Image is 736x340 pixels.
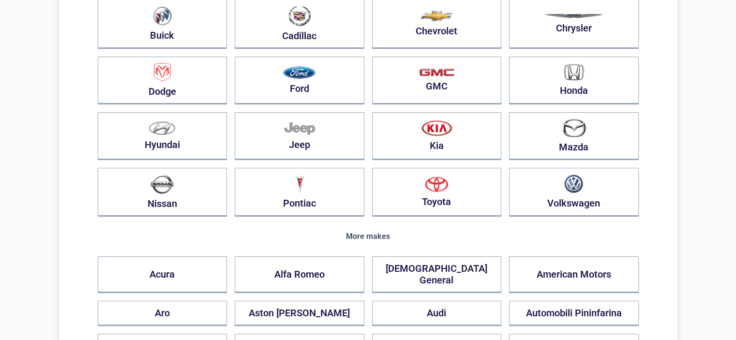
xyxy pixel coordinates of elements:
[372,301,502,326] button: Audi
[235,301,364,326] button: Aston [PERSON_NAME]
[509,57,639,104] button: Honda
[98,57,227,104] button: Dodge
[372,256,502,293] button: [DEMOGRAPHIC_DATA] General
[509,112,639,160] button: Mazda
[235,256,364,293] button: Alfa Romeo
[372,57,502,104] button: GMC
[235,57,364,104] button: Ford
[372,112,502,160] button: Kia
[98,112,227,160] button: Hyundai
[509,256,639,293] button: American Motors
[372,168,502,217] button: Toyota
[98,232,639,241] div: More makes
[98,256,227,293] button: Acura
[235,168,364,217] button: Pontiac
[509,168,639,217] button: Volkswagen
[509,301,639,326] button: Automobili Pininfarina
[235,112,364,160] button: Jeep
[98,301,227,326] button: Aro
[98,168,227,217] button: Nissan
